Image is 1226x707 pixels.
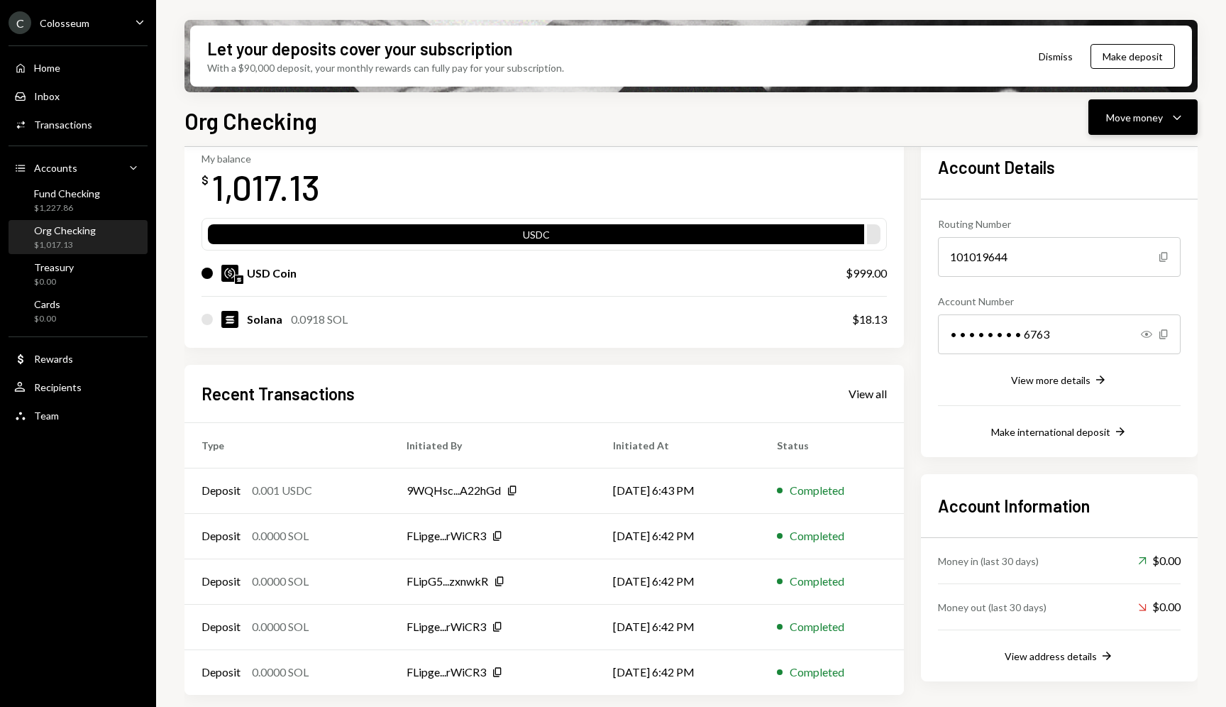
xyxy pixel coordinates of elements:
div: Make international deposit [991,426,1110,438]
div: Home [34,62,60,74]
div: $0.00 [1138,598,1181,615]
a: Cards$0.00 [9,294,148,328]
div: Treasury [34,261,74,273]
div: $1,017.13 [34,239,96,251]
div: Org Checking [34,224,96,236]
a: Accounts [9,155,148,180]
h2: Account Details [938,155,1181,179]
button: View more details [1011,373,1108,388]
a: Inbox [9,83,148,109]
div: 101019644 [938,237,1181,277]
img: SOL [221,311,238,328]
td: [DATE] 6:42 PM [596,604,760,650]
a: Home [9,55,148,80]
button: Dismiss [1021,40,1090,73]
div: View more details [1011,374,1090,386]
th: Type [184,422,390,468]
a: Fund Checking$1,227.86 [9,183,148,217]
div: My balance [201,153,320,165]
div: Team [34,410,59,422]
div: Deposit [201,664,241,681]
th: Status [760,422,904,468]
a: Rewards [9,346,148,371]
div: With a $90,000 deposit, your monthly rewards can fully pay for your subscription. [207,60,564,75]
div: $ [201,173,209,187]
div: Rewards [34,353,73,365]
div: FLipge...rWiCR3 [407,664,486,681]
td: [DATE] 6:42 PM [596,559,760,604]
div: $1,227.86 [34,202,100,214]
div: FLipG5...zxnwkR [407,573,488,590]
div: Deposit [201,573,241,590]
div: Account Number [938,294,1181,309]
h2: Account Information [938,494,1181,517]
a: View all [849,385,887,401]
div: View all [849,387,887,401]
div: $18.13 [852,311,887,328]
button: Make international deposit [991,424,1127,440]
a: Org Checking$1,017.13 [9,220,148,254]
div: FLipge...rWiCR3 [407,527,486,544]
div: Money out (last 30 days) [938,600,1046,615]
div: Move money [1106,110,1163,125]
div: Fund Checking [34,187,100,199]
h1: Org Checking [184,106,317,135]
div: Money in (last 30 days) [938,554,1039,569]
div: Deposit [201,618,241,635]
a: Transactions [9,111,148,137]
div: 0.001 USDC [252,482,312,499]
button: View address details [1005,649,1114,664]
td: [DATE] 6:43 PM [596,468,760,513]
div: Recipients [34,381,82,393]
div: 0.0000 SOL [252,527,309,544]
button: Make deposit [1090,44,1175,69]
div: Transactions [34,119,92,131]
div: 9WQHsc...A22hGd [407,482,501,499]
a: Treasury$0.00 [9,257,148,291]
div: $0.00 [34,276,74,288]
div: $0.00 [1138,552,1181,569]
div: Completed [790,482,844,499]
div: Solana [247,311,282,328]
a: Recipients [9,374,148,400]
div: Routing Number [938,217,1181,231]
div: Accounts [34,162,77,174]
div: Colosseum [40,17,89,29]
div: 0.0000 SOL [252,618,309,635]
button: Move money [1088,99,1198,135]
div: USDC [208,227,864,247]
div: 0.0000 SOL [252,573,309,590]
div: Let your deposits cover your subscription [207,37,512,60]
th: Initiated By [390,422,596,468]
img: USDC [221,265,238,282]
div: 1,017.13 [211,165,320,209]
div: Completed [790,527,844,544]
div: 0.0918 SOL [291,311,348,328]
div: $999.00 [846,265,887,282]
div: $0.00 [34,313,60,325]
div: Completed [790,664,844,681]
td: [DATE] 6:42 PM [596,513,760,559]
div: USD Coin [247,265,297,282]
div: Completed [790,618,844,635]
td: [DATE] 6:42 PM [596,650,760,695]
div: View address details [1005,650,1097,662]
div: • • • • • • • • 6763 [938,314,1181,354]
div: C [9,11,31,34]
img: solana-mainnet [235,275,243,284]
div: 0.0000 SOL [252,664,309,681]
div: Deposit [201,527,241,544]
div: Cards [34,298,60,310]
div: FLipge...rWiCR3 [407,618,486,635]
div: Deposit [201,482,241,499]
div: Inbox [34,90,60,102]
h2: Recent Transactions [201,382,355,405]
a: Team [9,402,148,428]
div: Completed [790,573,844,590]
th: Initiated At [596,422,760,468]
